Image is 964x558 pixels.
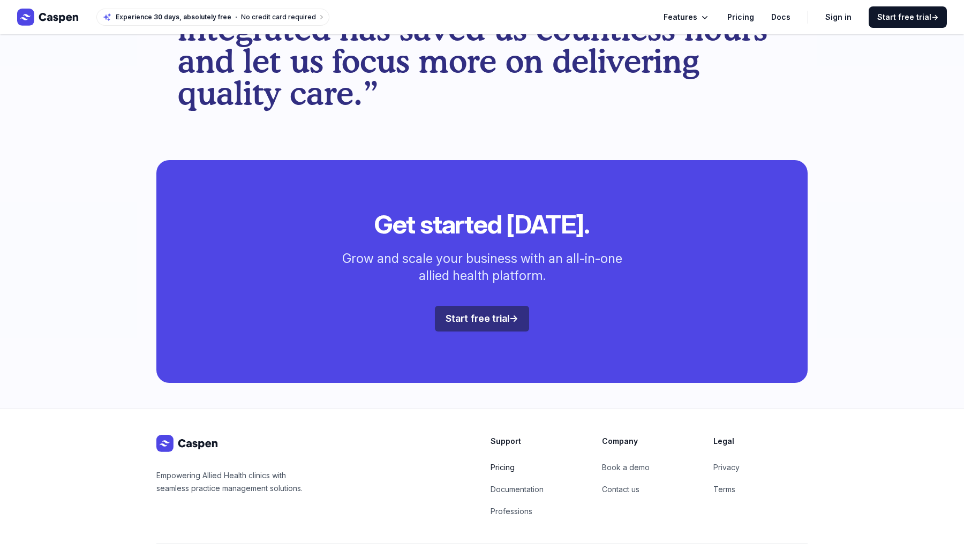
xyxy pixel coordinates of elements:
[241,13,316,21] span: No credit card required
[727,11,754,24] a: Pricing
[602,463,650,472] a: Book a demo
[931,12,938,21] span: →
[713,435,808,448] h3: Legal
[446,313,518,324] span: Start free trial
[825,11,852,24] a: Sign in
[664,11,710,24] button: Features
[491,463,515,472] a: Pricing
[713,485,735,494] a: Terms
[491,485,544,494] a: Documentation
[156,469,306,495] p: Empowering Allied Health clinics with seamless practice management solutions.
[713,463,740,472] a: Privacy
[491,435,585,448] h3: Support
[771,11,790,24] a: Docs
[602,435,696,448] h3: Company
[302,212,662,237] h2: Get started [DATE].
[435,306,529,331] a: Start free trial
[602,485,639,494] a: Contact us
[116,13,231,21] span: Experience 30 days, absolutely free
[328,250,636,284] p: Grow and scale your business with an all-in-one allied health platform.
[869,6,947,28] a: Start free trial
[664,11,697,24] span: Features
[491,507,532,516] a: Professions
[96,9,329,26] a: Experience 30 days, absolutely freeNo credit card required
[877,12,938,22] span: Start free trial
[509,313,518,324] span: →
